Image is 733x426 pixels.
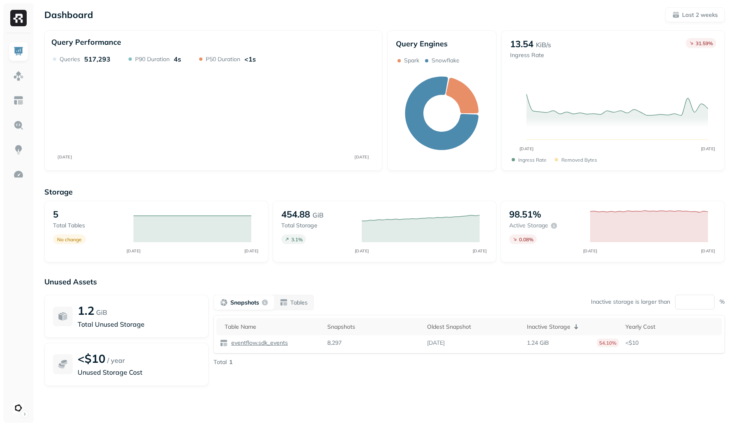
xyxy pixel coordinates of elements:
p: [DATE] [427,339,445,347]
p: Total Unused Storage [78,319,200,329]
p: Storage [44,187,725,197]
p: / year [107,355,125,365]
p: Inactive Storage [527,323,570,331]
p: KiB/s [536,40,551,50]
tspan: [DATE] [354,154,369,159]
img: Optimization [13,169,24,180]
p: 8,297 [327,339,342,347]
p: Unused Storage Cost [78,367,200,377]
p: Ingress Rate [510,51,551,59]
p: <$10 [625,339,719,347]
img: Ludeo [13,402,24,414]
p: Unused Assets [44,277,725,286]
p: Query Engines [396,39,488,48]
p: Removed bytes [561,157,597,163]
p: Total tables [53,222,125,229]
tspan: [DATE] [472,248,487,254]
p: eventflow.sdk_events [230,339,288,347]
p: Snowflake [432,57,460,64]
p: Total storage [281,222,354,229]
tspan: [DATE] [354,248,369,254]
img: Asset Explorer [13,95,24,106]
p: 454.88 [281,208,310,220]
p: Total [214,358,227,366]
img: Query Explorer [13,120,24,131]
p: 98.51% [509,208,541,220]
button: Last 2 weeks [665,7,725,22]
div: Oldest Snapshot [427,323,520,331]
p: P50 Duration [206,55,240,63]
a: eventflow.sdk_events [228,339,288,347]
tspan: [DATE] [701,248,715,254]
p: Dashboard [44,9,93,21]
p: Snapshots [230,299,259,307]
tspan: [DATE] [244,248,259,254]
p: 54.10% [597,339,619,347]
tspan: [DATE] [583,248,597,254]
p: 0.08 % [519,236,533,243]
p: % [719,298,725,306]
img: Assets [13,71,24,81]
tspan: [DATE] [126,248,141,254]
tspan: [DATE] [701,146,715,151]
div: Yearly Cost [625,323,719,331]
div: Table Name [225,323,321,331]
p: <1s [244,55,256,63]
img: Ryft [10,10,27,26]
p: 3.1 % [291,236,303,243]
p: P90 Duration [135,55,170,63]
p: Tables [290,299,308,307]
p: 1 [229,358,232,366]
p: 4s [174,55,181,63]
p: 5 [53,208,58,220]
p: <$10 [78,351,106,366]
p: No change [57,236,82,243]
p: Queries [60,55,80,63]
tspan: [DATE] [57,154,72,159]
p: Spark [404,57,419,64]
img: Insights [13,144,24,155]
div: Snapshots [327,323,420,331]
p: Last 2 weeks [682,11,718,19]
p: GiB [96,307,107,317]
p: 1.24 GiB [527,339,549,347]
p: Ingress Rate [518,157,547,163]
p: 31.59 % [696,40,713,46]
tspan: [DATE] [519,146,533,151]
p: 13.54 [510,38,533,50]
p: Inactive storage is larger than [591,298,670,306]
p: Active storage [509,222,548,229]
p: Query Performance [51,37,121,47]
p: 1.2 [78,303,94,318]
p: GiB [313,210,324,220]
img: table [220,339,228,347]
img: Dashboard [13,46,24,57]
p: 517,293 [84,55,110,63]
